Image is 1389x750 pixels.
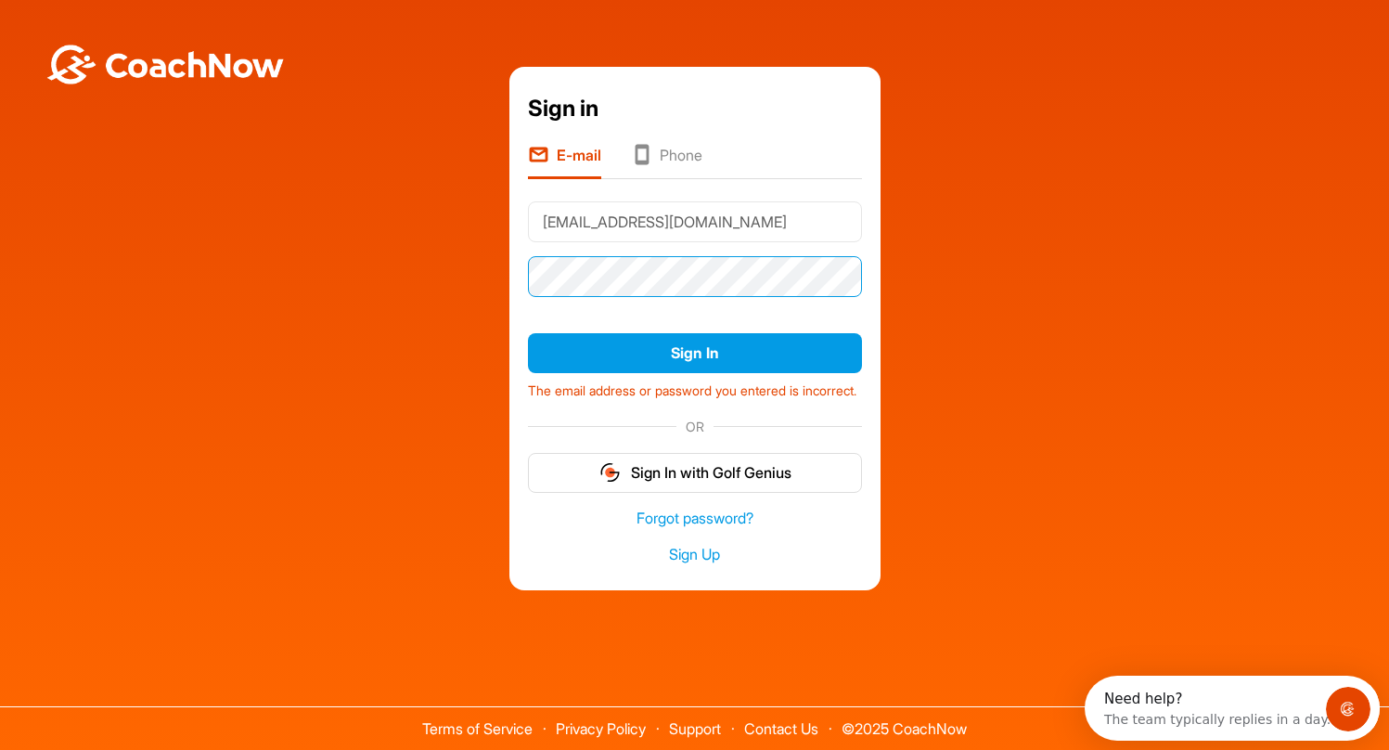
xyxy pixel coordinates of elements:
[528,508,862,529] a: Forgot password?
[1085,676,1380,741] iframe: Intercom live chat discovery launcher
[19,16,246,31] div: Need help?
[528,144,601,179] li: E-mail
[528,92,862,125] div: Sign in
[669,719,721,738] a: Support
[528,453,862,493] button: Sign In with Golf Genius
[528,333,862,373] button: Sign In
[422,719,533,738] a: Terms of Service
[528,374,862,401] div: The email address or password you entered is incorrect.
[598,461,622,484] img: gg_logo
[528,201,862,242] input: E-mail
[19,31,246,50] div: The team typically replies in a day.
[676,417,714,436] span: OR
[832,707,976,736] span: © 2025 CoachNow
[45,45,286,84] img: BwLJSsUCoWCh5upNqxVrqldRgqLPVwmV24tXu5FoVAoFEpwwqQ3VIfuoInZCoVCoTD4vwADAC3ZFMkVEQFDAAAAAElFTkSuQmCC
[631,144,702,179] li: Phone
[556,719,646,738] a: Privacy Policy
[1326,687,1370,731] iframe: Intercom live chat
[7,7,301,58] div: Open Intercom Messenger
[528,544,862,565] a: Sign Up
[744,719,818,738] a: Contact Us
